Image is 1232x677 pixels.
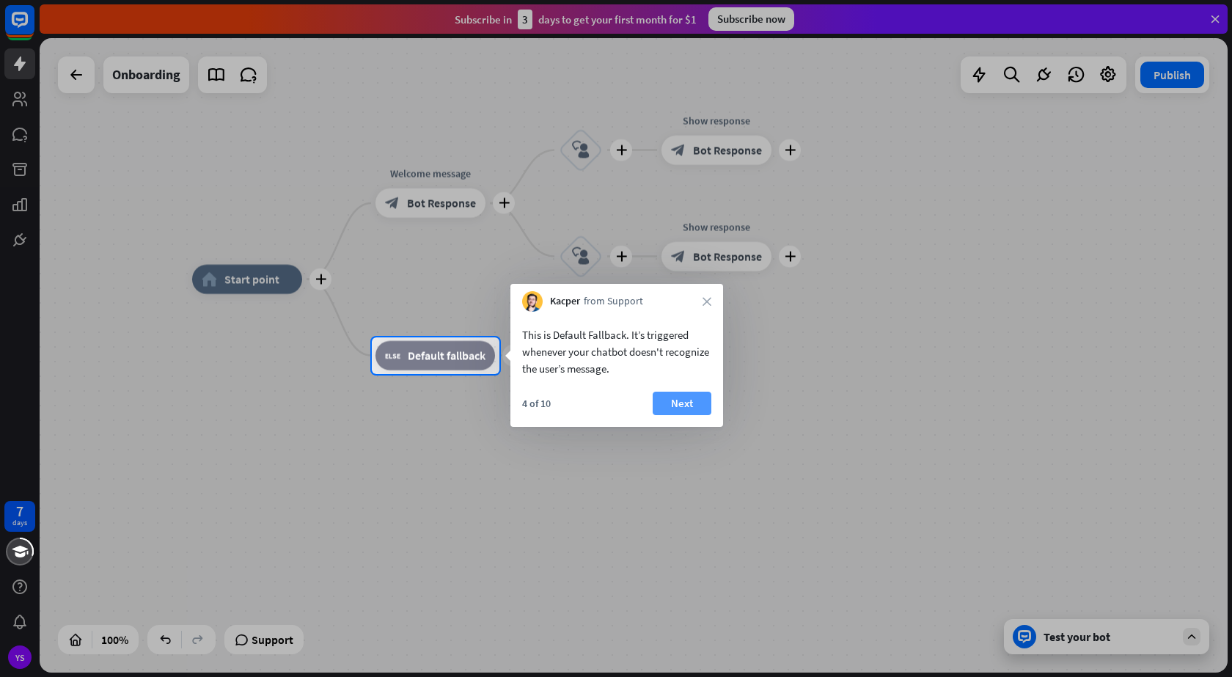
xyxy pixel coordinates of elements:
[385,348,400,363] i: block_fallback
[522,326,711,377] div: This is Default Fallback. It’s triggered whenever your chatbot doesn't recognize the user’s message.
[703,297,711,306] i: close
[550,294,580,309] span: Kacper
[522,397,551,410] div: 4 of 10
[584,294,643,309] span: from Support
[408,348,485,363] span: Default fallback
[653,392,711,415] button: Next
[12,6,56,50] button: Open LiveChat chat widget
